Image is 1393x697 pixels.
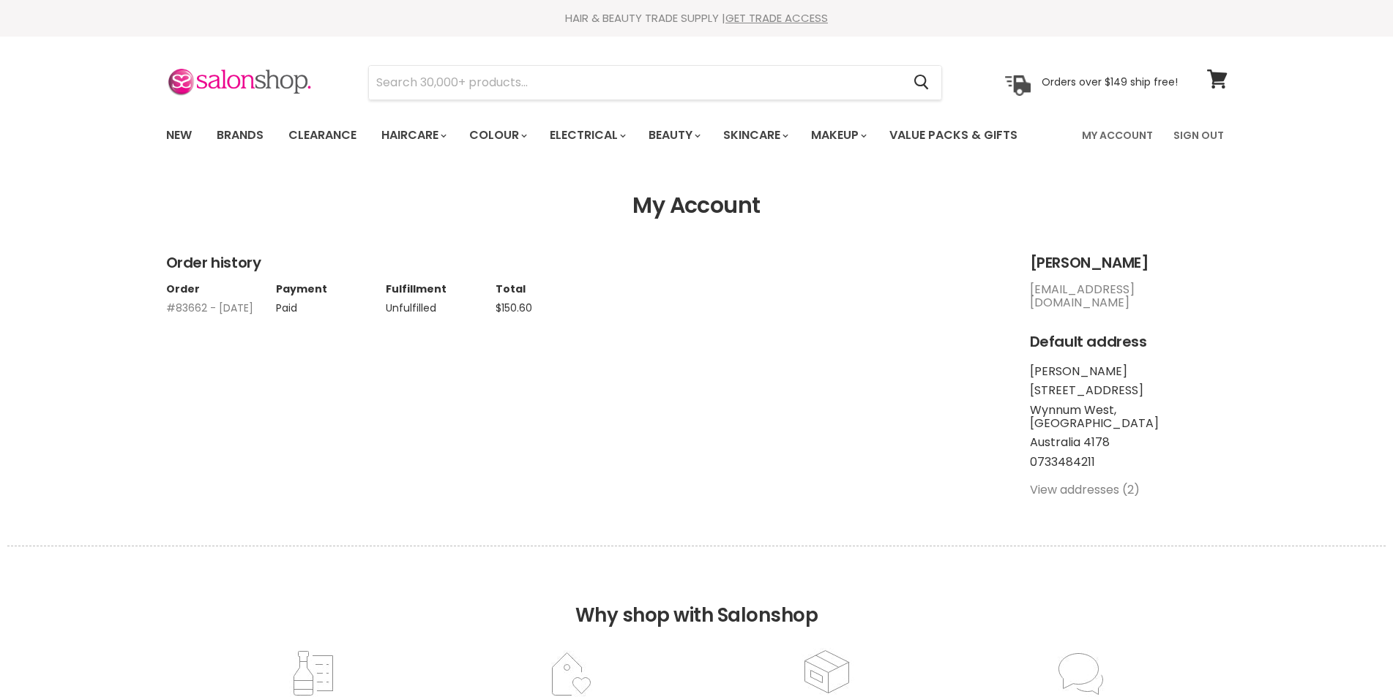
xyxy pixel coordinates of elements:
[878,120,1028,151] a: Value Packs & Gifts
[166,283,276,295] th: Order
[277,120,367,151] a: Clearance
[496,283,605,295] th: Total
[155,114,1051,157] ul: Main menu
[638,120,709,151] a: Beauty
[1030,481,1140,498] a: View addresses (2)
[386,283,496,295] th: Fulfillment
[7,546,1386,649] h2: Why shop with Salonshop
[712,120,797,151] a: Skincare
[166,193,1228,219] h1: My Account
[276,283,386,295] th: Payment
[166,301,253,315] a: #83662 - [DATE]
[1030,365,1228,378] li: [PERSON_NAME]
[369,66,903,99] input: Search
[1030,404,1228,431] li: Wynnum West, [GEOGRAPHIC_DATA]
[1030,334,1228,350] h2: Default address
[800,120,875,151] a: Makeup
[496,301,532,315] span: $150.60
[539,120,635,151] a: Electrical
[1073,120,1162,151] a: My Account
[1030,456,1228,469] li: 0733484211
[1030,281,1135,311] a: [EMAIL_ADDRESS][DOMAIN_NAME]
[1030,436,1228,449] li: Australia 4178
[370,120,455,151] a: Haircare
[1042,75,1178,88] p: Orders over $149 ship free!
[206,120,275,151] a: Brands
[155,120,203,151] a: New
[1165,120,1233,151] a: Sign Out
[386,295,496,314] td: Unfulfilled
[166,255,1001,271] h2: Order history
[148,114,1246,157] nav: Main
[1030,255,1228,271] h2: [PERSON_NAME]
[276,295,386,314] td: Paid
[368,65,942,100] form: Product
[725,10,828,26] a: GET TRADE ACCESS
[1030,384,1228,397] li: [STREET_ADDRESS]
[903,66,941,99] button: Search
[148,11,1246,26] div: HAIR & BEAUTY TRADE SUPPLY |
[458,120,536,151] a: Colour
